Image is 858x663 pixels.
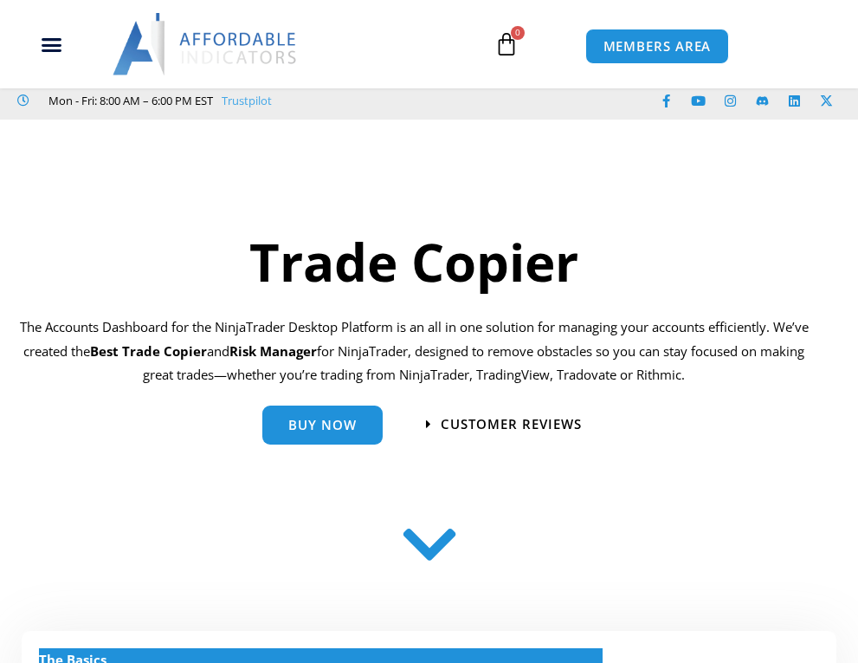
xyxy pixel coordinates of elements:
[229,342,317,360] strong: Risk Manager
[10,28,94,61] div: Menu Toggle
[288,419,357,432] span: Buy Now
[468,19,545,69] a: 0
[44,90,213,111] span: Mon - Fri: 8:00 AM – 6:00 PM EST
[113,13,299,75] img: LogoAI | Affordable Indicators – NinjaTrader
[603,40,712,53] span: MEMBERS AREA
[511,26,525,40] span: 0
[13,225,815,298] h1: Trade Copier
[90,342,207,360] b: Best Trade Copier
[585,29,730,64] a: MEMBERS AREA
[426,418,582,431] a: Customer Reviews
[13,315,815,388] p: The Accounts Dashboard for the NinjaTrader Desktop Platform is an all in one solution for managin...
[441,418,582,431] span: Customer Reviews
[222,90,272,111] a: Trustpilot
[262,406,383,445] a: Buy Now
